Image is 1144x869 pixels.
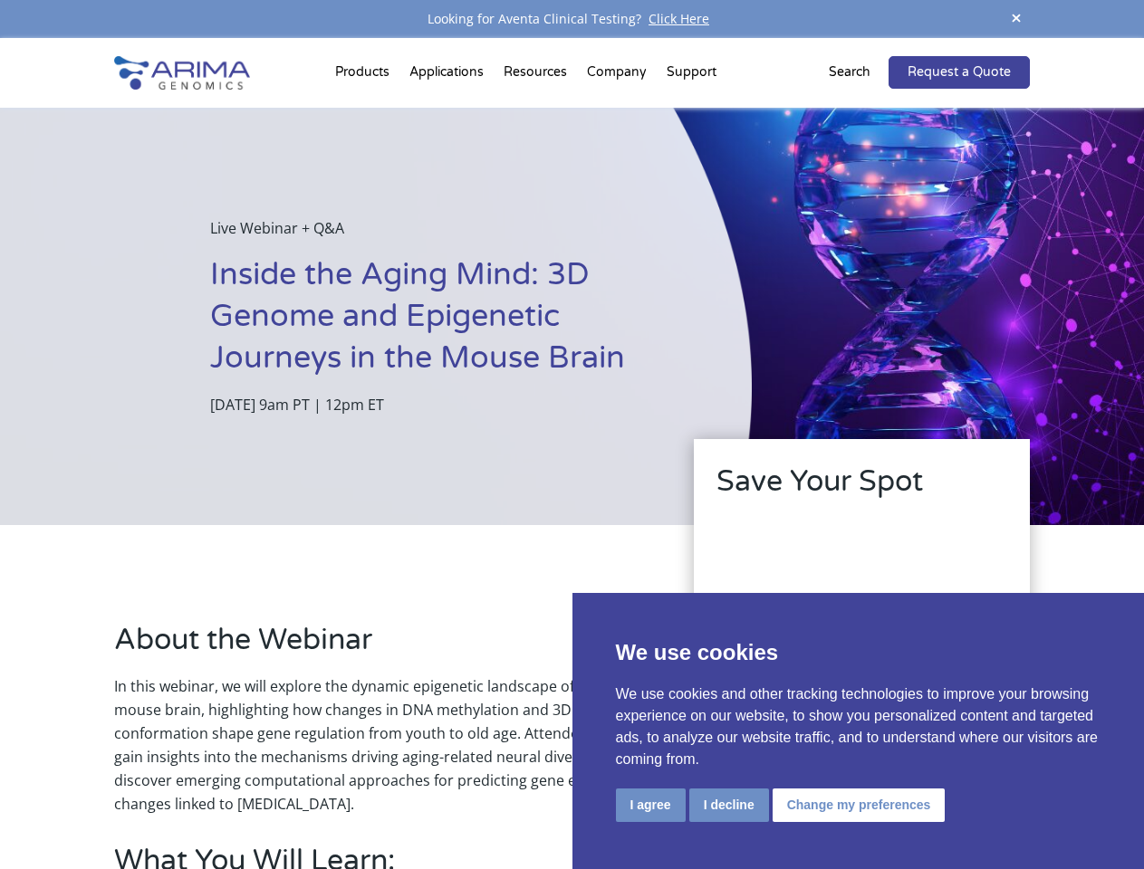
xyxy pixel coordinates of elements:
[616,683,1101,770] p: We use cookies and other tracking technologies to improve your browsing experience on our website...
[716,462,1007,516] h2: Save Your Spot
[889,56,1030,89] a: Request a Quote
[616,788,686,822] button: I agree
[773,788,946,822] button: Change my preferences
[210,254,660,393] h1: Inside the Aging Mind: 3D Genome and Epigenetic Journeys in the Mouse Brain
[616,636,1101,669] p: We use cookies
[114,56,250,90] img: Arima-Genomics-logo
[210,216,660,254] p: Live Webinar + Q&A
[210,393,660,416] p: [DATE] 9am PT | 12pm ET
[689,788,769,822] button: I decline
[114,674,643,816] p: In this webinar, we will explore the dynamic epigenetic landscape of the adult mouse brain, highl...
[114,7,1029,31] div: Looking for Aventa Clinical Testing?
[829,61,870,84] p: Search
[114,620,643,674] h2: About the Webinar
[641,10,716,27] a: Click Here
